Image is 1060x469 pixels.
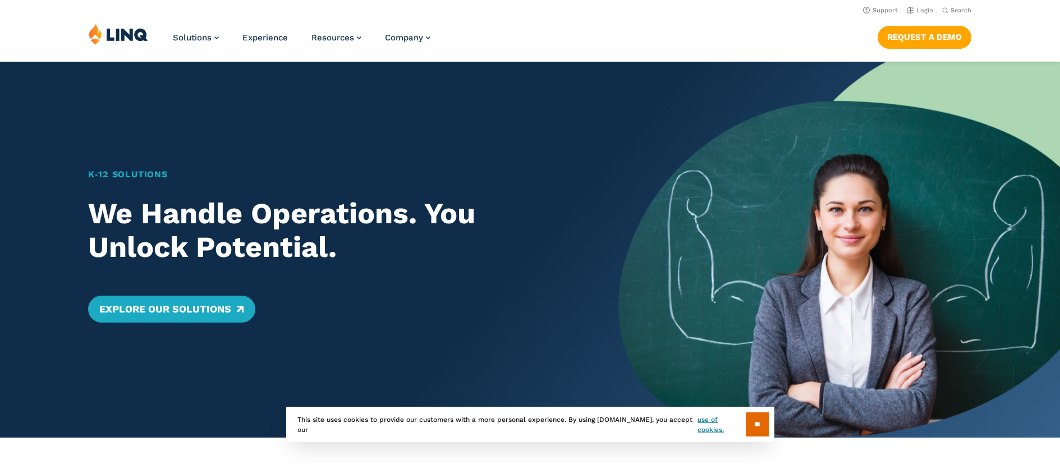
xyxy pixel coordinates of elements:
[88,296,255,323] a: Explore Our Solutions
[242,33,288,43] a: Experience
[311,33,354,43] span: Resources
[385,33,430,43] a: Company
[311,33,361,43] a: Resources
[942,6,971,15] button: Open Search Bar
[173,33,219,43] a: Solutions
[951,7,971,14] span: Search
[173,33,212,43] span: Solutions
[698,415,745,435] a: use of cookies.
[878,24,971,48] nav: Button Navigation
[878,26,971,48] a: Request a Demo
[88,168,575,181] h1: K‑12 Solutions
[907,7,933,14] a: Login
[286,407,774,442] div: This site uses cookies to provide our customers with a more personal experience. By using [DOMAIN...
[385,33,423,43] span: Company
[618,62,1060,438] img: Home Banner
[863,7,898,14] a: Support
[88,197,575,264] h2: We Handle Operations. You Unlock Potential.
[89,24,148,45] img: LINQ | K‑12 Software
[173,24,430,61] nav: Primary Navigation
